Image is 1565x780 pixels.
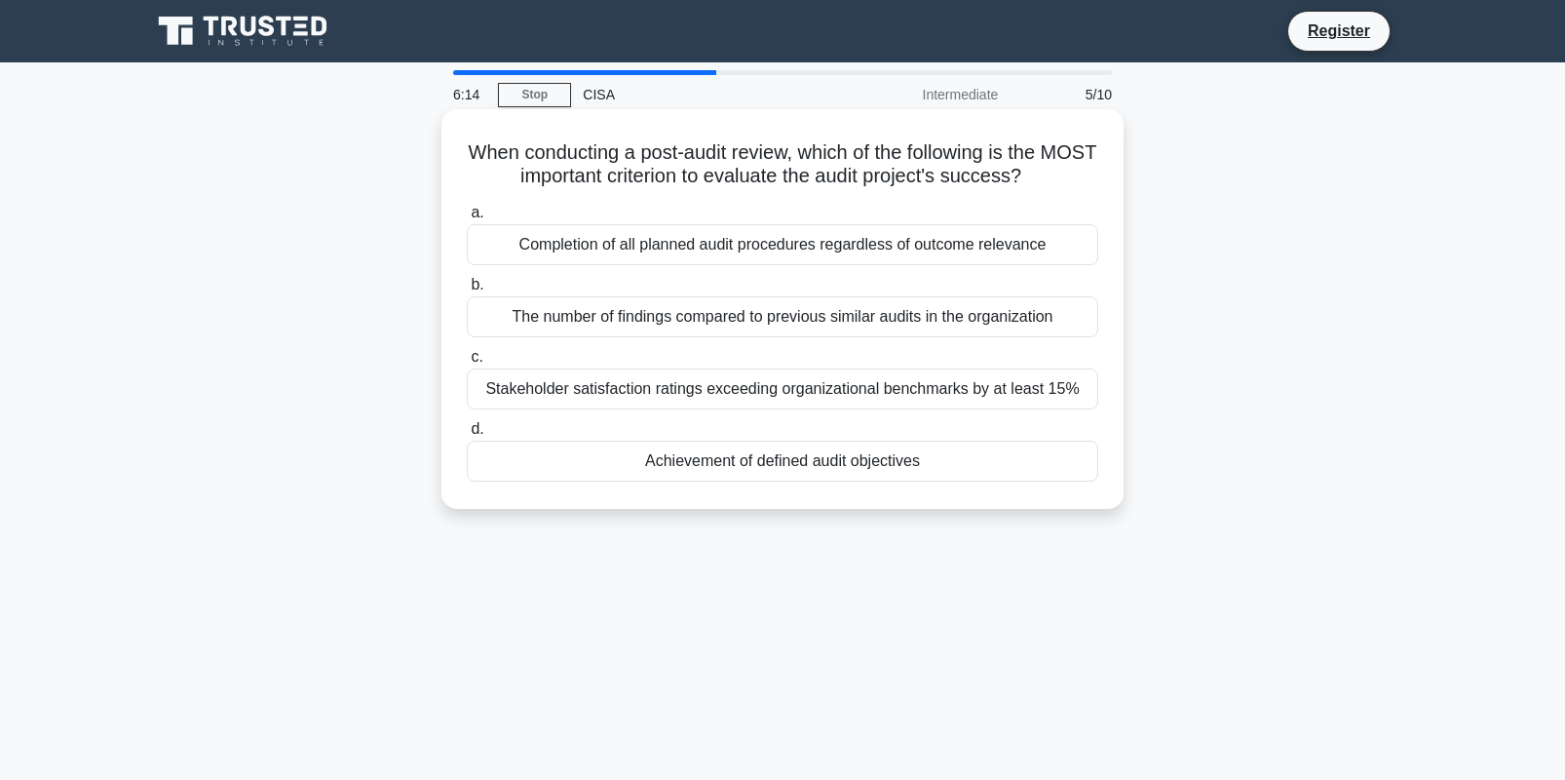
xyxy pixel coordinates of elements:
div: Achievement of defined audit objectives [467,441,1098,482]
div: The number of findings compared to previous similar audits in the organization [467,296,1098,337]
a: Register [1296,19,1382,43]
span: c. [471,348,482,365]
div: Intermediate [839,75,1010,114]
span: d. [471,420,483,437]
div: 6:14 [441,75,498,114]
span: a. [471,204,483,220]
a: Stop [498,83,571,107]
div: CISA [571,75,839,114]
span: b. [471,276,483,292]
div: 5/10 [1010,75,1124,114]
div: Stakeholder satisfaction ratings exceeding organizational benchmarks by at least 15% [467,369,1098,409]
h5: When conducting a post-audit review, which of the following is the MOST important criterion to ev... [465,140,1100,189]
div: Completion of all planned audit procedures regardless of outcome relevance [467,224,1098,265]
